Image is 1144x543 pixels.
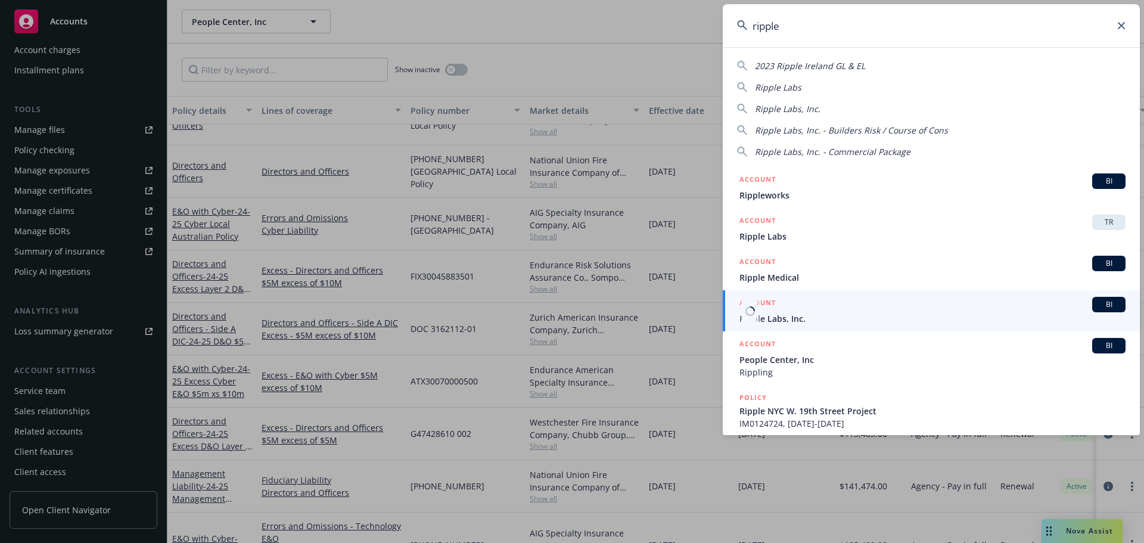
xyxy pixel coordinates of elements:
a: ACCOUNTBIRipple Medical [723,249,1140,290]
a: ACCOUNTBIRipple Labs, Inc. [723,290,1140,331]
h5: POLICY [739,392,767,404]
span: Ripple Labs, Inc. - Commercial Package [755,146,910,157]
span: Ripple Labs, Inc. [739,312,1126,325]
a: POLICYRipple NYC W. 19th Street ProjectIM0124724, [DATE]-[DATE] [723,385,1140,436]
span: BI [1097,299,1121,310]
span: Ripple Labs [739,230,1126,243]
a: ACCOUNTTRRipple Labs [723,208,1140,249]
span: Rippleworks [739,189,1126,201]
h5: ACCOUNT [739,173,776,188]
h5: ACCOUNT [739,215,776,229]
span: BI [1097,176,1121,187]
span: 2023 Ripple Ireland GL & EL [755,60,865,72]
span: Rippling [739,366,1126,378]
span: TR [1097,217,1121,228]
h5: ACCOUNT [739,338,776,352]
a: ACCOUNTBIRippleworks [723,167,1140,208]
span: Ripple NYC W. 19th Street Project [739,405,1126,417]
span: People Center, Inc [739,353,1126,366]
span: Ripple Labs, Inc. [755,103,820,114]
a: ACCOUNTBIPeople Center, IncRippling [723,331,1140,385]
span: Ripple Medical [739,271,1126,284]
h5: ACCOUNT [739,256,776,270]
span: BI [1097,340,1121,351]
span: BI [1097,258,1121,269]
span: IM0124724, [DATE]-[DATE] [739,417,1126,430]
input: Search... [723,4,1140,47]
span: Ripple Labs [755,82,801,93]
span: Ripple Labs, Inc. - Builders Risk / Course of Cons [755,125,948,136]
h5: ACCOUNT [739,297,776,311]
